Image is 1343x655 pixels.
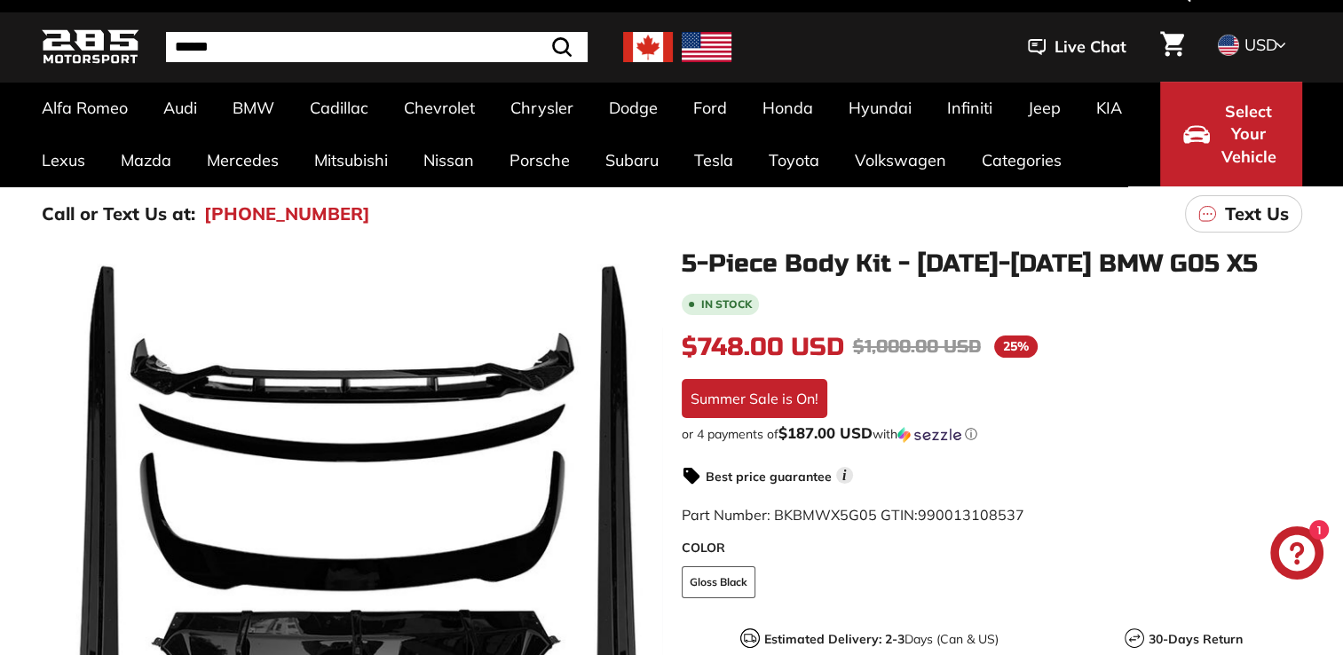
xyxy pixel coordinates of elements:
button: Select Your Vehicle [1160,82,1302,186]
img: Sezzle [897,427,961,443]
div: or 4 payments of with [682,425,1302,443]
a: Honda [745,82,831,134]
a: KIA [1078,82,1140,134]
strong: Estimated Delivery: 2-3 [764,631,905,647]
a: [PHONE_NUMBER] [204,201,370,227]
inbox-online-store-chat: Shopify online store chat [1265,526,1329,584]
span: $187.00 USD [778,423,873,442]
a: Infiniti [929,82,1010,134]
span: i [836,467,853,484]
span: $1,000.00 USD [853,335,981,358]
a: Hyundai [831,82,929,134]
a: Text Us [1185,195,1302,233]
a: Volkswagen [837,134,964,186]
p: Days (Can & US) [764,630,999,649]
a: Cart [1149,17,1195,77]
p: Call or Text Us at: [42,201,195,227]
a: Chevrolet [386,82,493,134]
a: Dodge [591,82,675,134]
a: BMW [215,82,292,134]
a: Tesla [676,134,751,186]
a: Ford [675,82,745,134]
a: Audi [146,82,215,134]
input: Search [166,32,588,62]
div: Summer Sale is On! [682,379,827,418]
a: Porsche [492,134,588,186]
a: Subaru [588,134,676,186]
a: Categories [964,134,1079,186]
p: Text Us [1225,201,1289,227]
div: or 4 payments of$187.00 USDwithSezzle Click to learn more about Sezzle [682,425,1302,443]
a: Mercedes [189,134,296,186]
b: In stock [701,299,752,310]
span: $748.00 USD [682,332,844,362]
img: Logo_285_Motorsport_areodynamics_components [42,27,139,68]
a: Lexus [24,134,103,186]
span: 25% [994,335,1038,358]
a: Alfa Romeo [24,82,146,134]
span: USD [1244,35,1277,55]
a: Mitsubishi [296,134,406,186]
a: Toyota [751,134,837,186]
a: Jeep [1010,82,1078,134]
span: Live Chat [1055,36,1126,59]
span: Select Your Vehicle [1219,100,1279,169]
label: COLOR [682,539,1302,557]
strong: 30-Days Return [1149,631,1243,647]
h1: 5-Piece Body Kit - [DATE]-[DATE] BMW G05 X5 [682,250,1302,278]
a: Mazda [103,134,189,186]
a: Cadillac [292,82,386,134]
strong: Best price guarantee [706,469,832,485]
span: Part Number: BKBMWX5G05 GTIN: [682,506,1024,524]
span: 990013108537 [918,506,1024,524]
a: Nissan [406,134,492,186]
a: Chrysler [493,82,591,134]
button: Live Chat [1005,25,1149,69]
